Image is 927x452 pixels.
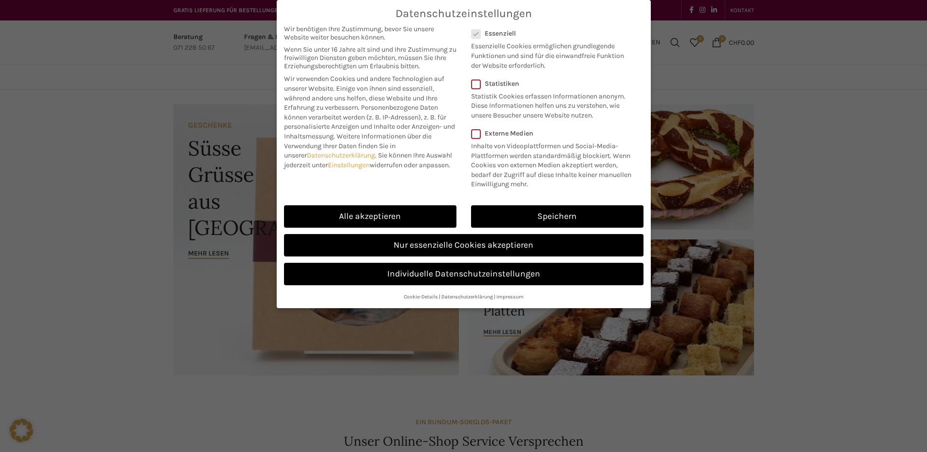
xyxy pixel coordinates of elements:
p: Statistik Cookies erfassen Informationen anonym. Diese Informationen helfen uns zu verstehen, wie... [471,88,631,120]
a: Datenschutzerklärung [441,294,493,300]
span: Sie können Ihre Auswahl jederzeit unter widerrufen oder anpassen. [284,151,452,169]
label: Statistiken [471,79,631,88]
label: Essenziell [471,29,631,38]
span: Wir verwenden Cookies und andere Technologien auf unserer Website. Einige von ihnen sind essenzie... [284,75,444,112]
p: Essenzielle Cookies ermöglichen grundlegende Funktionen und sind für die einwandfreie Funktion de... [471,38,631,70]
a: Speichern [471,205,643,228]
a: Individuelle Datenschutzeinstellungen [284,263,643,285]
span: Wir benötigen Ihre Zustimmung, bevor Sie unsere Website weiter besuchen können. [284,25,456,41]
label: Externe Medien [471,129,637,138]
a: Cookie-Details [404,294,438,300]
a: Datenschutzerklärung [307,151,375,159]
span: Datenschutzeinstellungen [396,7,532,20]
span: Weitere Informationen über die Verwendung Ihrer Daten finden Sie in unserer . [284,132,432,159]
a: Nur essenzielle Cookies akzeptieren [284,234,643,256]
span: Personenbezogene Daten können verarbeitet werden (z. B. IP-Adressen), z. B. für personalisierte A... [284,103,455,140]
p: Inhalte von Videoplattformen und Social-Media-Plattformen werden standardmäßig blockiert. Wenn Co... [471,138,637,189]
a: Alle akzeptieren [284,205,456,228]
span: Wenn Sie unter 16 Jahre alt sind und Ihre Zustimmung zu freiwilligen Diensten geben möchten, müss... [284,45,456,70]
a: Impressum [496,294,524,300]
a: Einstellungen [328,161,370,169]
